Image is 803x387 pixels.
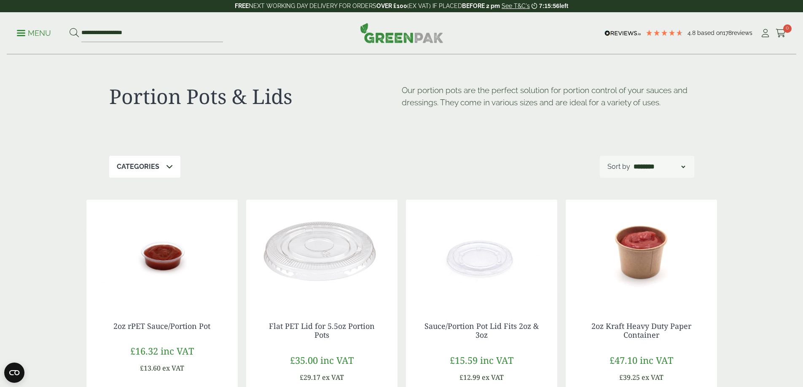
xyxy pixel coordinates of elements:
a: See T&C's [502,3,530,9]
span: left [559,3,568,9]
span: inc VAT [161,344,194,357]
h1: Portion Pots & Lids [109,84,402,109]
span: 7:15:56 [539,3,559,9]
span: Based on [697,29,723,36]
img: REVIEWS.io [604,30,641,36]
a: Menu [17,28,51,37]
span: £15.59 [450,354,478,366]
span: inc VAT [640,354,673,366]
img: r PET Portion Pot lid fits 50 80 and 100ml (Large) [406,200,557,305]
span: Our portion pots are the perfect solution for portion control of your sauces and dressings. They ... [402,85,688,107]
img: 2oz portion pot [86,200,238,305]
span: £35.00 [290,354,318,366]
span: ex VAT [162,363,184,373]
img: 5oz portion pot lid [246,200,397,305]
span: ex VAT [322,373,344,382]
span: 0 [783,24,792,33]
p: Menu [17,28,51,38]
span: ex VAT [642,373,663,382]
span: 178 [723,29,732,36]
a: Flat PET Lid for 5.5oz Portion Pots [269,321,375,340]
div: 4.78 Stars [645,29,683,37]
button: Open CMP widget [4,363,24,383]
a: 2oz Kraft Heavy Duty Paper Container [591,321,691,340]
select: Shop order [632,162,687,172]
strong: BEFORE 2 pm [462,3,500,9]
span: £12.99 [459,373,480,382]
span: 4.8 [688,29,697,36]
img: 2130017Z 2oz Kraft Heavy Duty Paper Container with tomato sauce [566,200,717,305]
p: Categories [117,162,159,172]
span: £13.60 [140,363,161,373]
p: Sort by [607,162,630,172]
span: £29.17 [300,373,320,382]
i: Cart [776,29,786,37]
span: reviews [732,29,752,36]
span: inc VAT [320,354,354,366]
strong: FREE [235,3,249,9]
span: £16.32 [130,344,158,357]
img: GreenPak Supplies [360,23,443,43]
a: 0 [776,27,786,40]
span: £39.25 [619,373,640,382]
span: inc VAT [480,354,513,366]
a: Sauce/Portion Pot Lid Fits 2oz & 3oz [424,321,539,340]
span: ex VAT [482,373,504,382]
strong: OVER £100 [376,3,407,9]
i: My Account [760,29,771,37]
span: £47.10 [610,354,637,366]
a: 2oz rPET Sauce/Portion Pot [113,321,210,331]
